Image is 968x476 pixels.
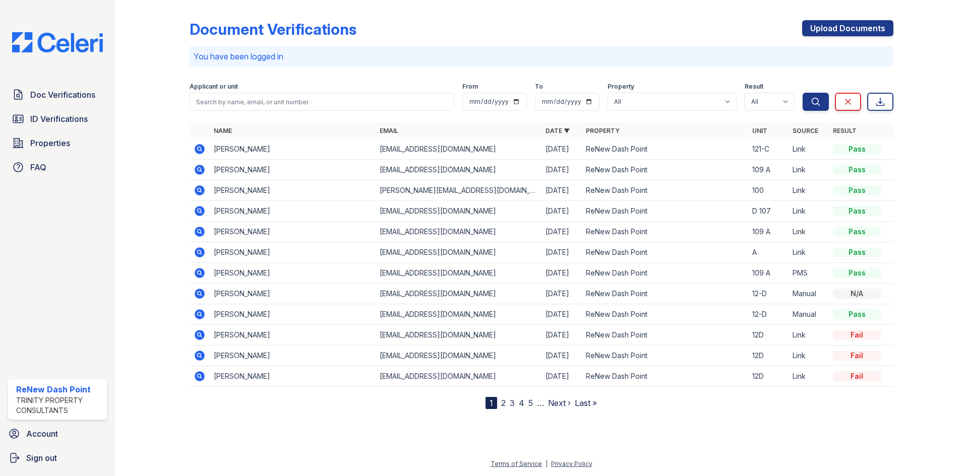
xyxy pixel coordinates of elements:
[541,242,582,263] td: [DATE]
[833,206,881,216] div: Pass
[833,309,881,319] div: Pass
[582,346,748,366] td: ReNew Dash Point
[376,180,541,201] td: [PERSON_NAME][EMAIL_ADDRESS][DOMAIN_NAME]
[748,325,789,346] td: 12D
[833,268,881,278] div: Pass
[210,304,376,325] td: [PERSON_NAME]
[748,160,789,180] td: 109 A
[748,366,789,387] td: 12D
[376,139,541,160] td: [EMAIL_ADDRESS][DOMAIN_NAME]
[210,160,376,180] td: [PERSON_NAME]
[541,366,582,387] td: [DATE]
[376,366,541,387] td: [EMAIL_ADDRESS][DOMAIN_NAME]
[376,263,541,284] td: [EMAIL_ADDRESS][DOMAIN_NAME]
[210,222,376,242] td: [PERSON_NAME]
[833,165,881,175] div: Pass
[26,452,57,464] span: Sign out
[210,366,376,387] td: [PERSON_NAME]
[748,284,789,304] td: 12-D
[582,139,748,160] td: ReNew Dash Point
[462,83,478,91] label: From
[190,93,454,111] input: Search by name, email, or unit number
[16,383,103,395] div: ReNew Dash Point
[582,242,748,263] td: ReNew Dash Point
[210,263,376,284] td: [PERSON_NAME]
[789,201,829,222] td: Link
[541,139,582,160] td: [DATE]
[748,346,789,366] td: 12D
[748,201,789,222] td: D 107
[541,201,582,222] td: [DATE]
[833,330,881,340] div: Fail
[789,160,829,180] td: Link
[745,83,763,91] label: Result
[582,284,748,304] td: ReNew Dash Point
[833,247,881,257] div: Pass
[491,460,542,467] a: Terms of Service
[833,289,881,299] div: N/A
[789,263,829,284] td: PMS
[194,50,889,62] p: You have been logged in
[214,127,232,134] a: Name
[586,127,620,134] a: Property
[575,398,597,408] a: Last »
[582,201,748,222] td: ReNew Dash Point
[376,325,541,346] td: [EMAIL_ADDRESS][DOMAIN_NAME]
[748,180,789,201] td: 100
[376,160,541,180] td: [EMAIL_ADDRESS][DOMAIN_NAME]
[582,263,748,284] td: ReNew Dash Point
[833,227,881,237] div: Pass
[748,242,789,263] td: A
[546,127,570,134] a: Date ▼
[30,137,70,149] span: Properties
[548,398,571,408] a: Next ›
[748,139,789,160] td: 121-C
[582,325,748,346] td: ReNew Dash Point
[376,284,541,304] td: [EMAIL_ADDRESS][DOMAIN_NAME]
[26,428,58,440] span: Account
[210,139,376,160] td: [PERSON_NAME]
[8,133,107,153] a: Properties
[926,436,958,466] iframe: chat widget
[551,460,592,467] a: Privacy Policy
[541,180,582,201] td: [DATE]
[486,397,497,409] div: 1
[582,160,748,180] td: ReNew Dash Point
[519,398,524,408] a: 4
[210,325,376,346] td: [PERSON_NAME]
[541,263,582,284] td: [DATE]
[833,185,881,195] div: Pass
[582,222,748,242] td: ReNew Dash Point
[376,222,541,242] td: [EMAIL_ADDRESS][DOMAIN_NAME]
[541,160,582,180] td: [DATE]
[793,127,818,134] a: Source
[4,448,111,468] a: Sign out
[376,304,541,325] td: [EMAIL_ADDRESS][DOMAIN_NAME]
[376,201,541,222] td: [EMAIL_ADDRESS][DOMAIN_NAME]
[789,242,829,263] td: Link
[190,83,238,91] label: Applicant or unit
[8,157,107,177] a: FAQ
[608,83,634,91] label: Property
[541,284,582,304] td: [DATE]
[582,366,748,387] td: ReNew Dash Point
[789,304,829,325] td: Manual
[380,127,398,134] a: Email
[789,366,829,387] td: Link
[789,180,829,201] td: Link
[535,83,543,91] label: To
[8,109,107,129] a: ID Verifications
[789,139,829,160] td: Link
[376,242,541,263] td: [EMAIL_ADDRESS][DOMAIN_NAME]
[789,325,829,346] td: Link
[210,201,376,222] td: [PERSON_NAME]
[16,395,103,416] div: Trinity Property Consultants
[752,127,767,134] a: Unit
[541,222,582,242] td: [DATE]
[30,161,46,173] span: FAQ
[501,398,506,408] a: 2
[748,263,789,284] td: 109 A
[748,304,789,325] td: 12-D
[833,371,881,381] div: Fail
